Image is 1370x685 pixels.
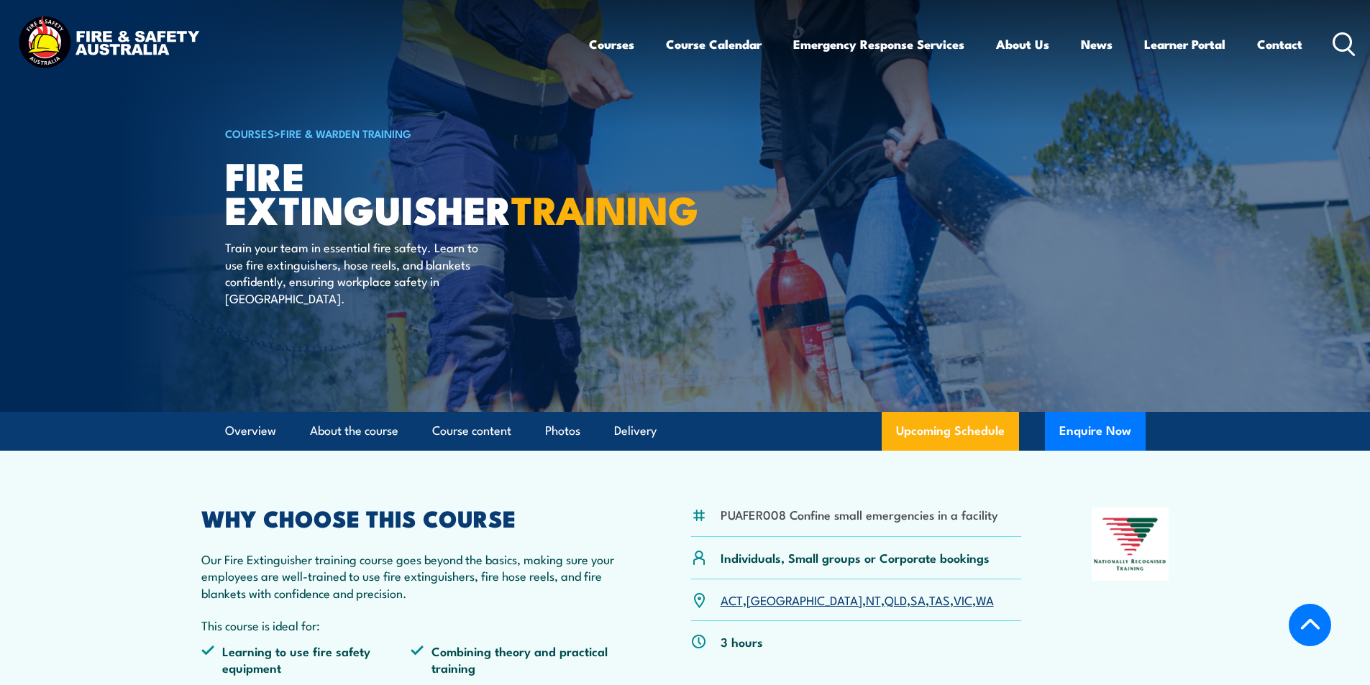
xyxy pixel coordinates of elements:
li: PUAFER008 Confine small emergencies in a facility [721,506,998,523]
a: Learner Portal [1144,25,1225,63]
a: ACT [721,591,743,608]
a: Contact [1257,25,1302,63]
li: Learning to use fire safety equipment [201,643,411,676]
a: About Us [996,25,1049,63]
a: TAS [929,591,950,608]
a: About the course [310,412,398,450]
a: COURSES [225,125,274,141]
a: Fire & Warden Training [280,125,411,141]
a: Delivery [614,412,657,450]
h6: > [225,124,580,142]
a: Course content [432,412,511,450]
p: Train your team in essential fire safety. Learn to use fire extinguishers, hose reels, and blanke... [225,239,488,306]
a: QLD [885,591,907,608]
a: Upcoming Schedule [882,412,1019,451]
h2: WHY CHOOSE THIS COURSE [201,507,621,528]
p: This course is ideal for: [201,617,621,633]
a: Emergency Response Services [793,25,964,63]
a: Photos [545,412,580,450]
p: 3 hours [721,633,763,650]
p: Our Fire Extinguisher training course goes beyond the basics, making sure your employees are well... [201,551,621,601]
p: , , , , , , , [721,592,994,608]
p: Individuals, Small groups or Corporate bookings [721,549,990,566]
a: Courses [589,25,634,63]
a: VIC [954,591,972,608]
a: Course Calendar [666,25,762,63]
li: Combining theory and practical training [411,643,621,676]
strong: TRAINING [511,178,698,238]
a: SA [910,591,926,608]
a: NT [866,591,881,608]
h1: Fire Extinguisher [225,158,580,225]
a: WA [976,591,994,608]
button: Enquire Now [1045,412,1146,451]
a: Overview [225,412,276,450]
a: News [1081,25,1113,63]
a: [GEOGRAPHIC_DATA] [746,591,862,608]
img: Nationally Recognised Training logo. [1092,507,1169,581]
